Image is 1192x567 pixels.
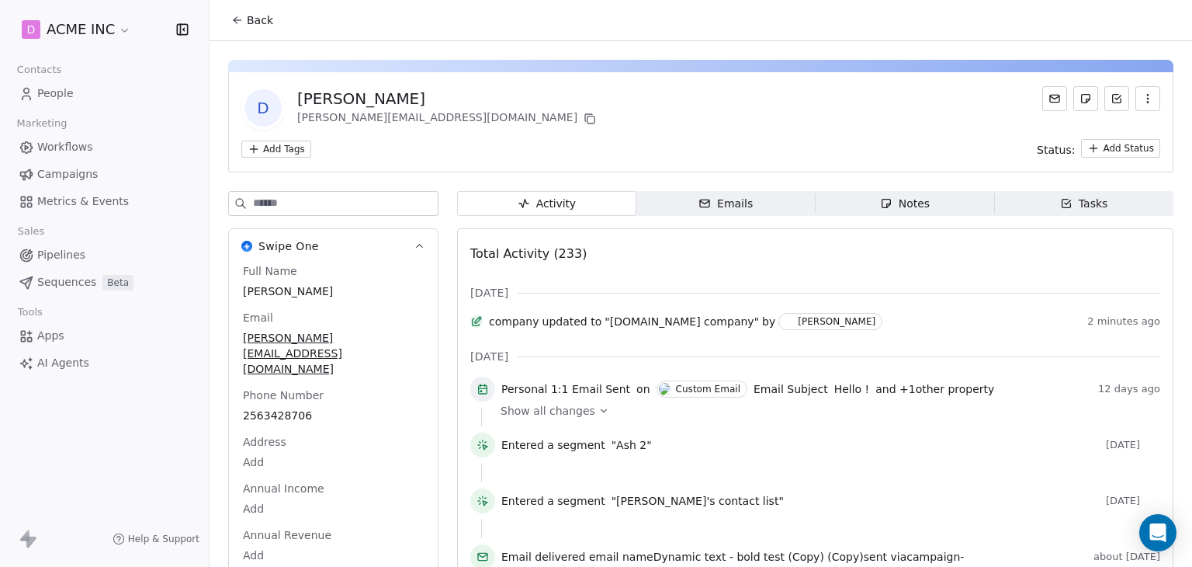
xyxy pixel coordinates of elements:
[244,89,282,127] span: D
[1106,495,1160,507] span: [DATE]
[113,533,199,545] a: Help & Support
[501,437,605,453] span: Entered a segment
[243,454,424,470] span: Add
[781,316,793,328] img: M
[10,58,68,82] span: Contacts
[240,310,276,325] span: Email
[653,551,864,563] span: Dynamic text - bold test (Copy) (Copy)
[243,408,424,423] span: 2563428706
[612,437,652,453] span: "Ash 2"
[37,355,89,371] span: AI Agents
[1081,139,1160,158] button: Add Status
[698,196,753,212] div: Emails
[470,285,508,301] span: [DATE]
[1087,315,1160,328] span: 2 minutes ago
[102,275,133,290] span: Beta
[27,22,36,37] span: D
[605,314,759,329] span: "[DOMAIN_NAME] company"
[501,381,630,397] span: Personal 1:1 Email Sent
[37,193,129,210] span: Metrics & Events
[489,314,539,329] span: company
[1037,142,1075,158] span: Status:
[542,314,602,329] span: updated to
[37,166,98,183] span: Campaigns
[240,434,289,450] span: Address
[880,196,930,212] div: Notes
[676,384,740,395] div: Custom Email
[37,328,64,344] span: Apps
[1139,514,1176,551] div: Open Intercom Messenger
[47,19,115,40] span: ACME INC
[222,6,282,34] button: Back
[501,551,585,563] span: Email delivered
[762,314,775,329] span: by
[875,381,994,397] span: and + 1 other property
[12,162,196,187] a: Campaigns
[241,141,311,158] button: Add Tags
[12,350,196,376] a: AI Agents
[834,381,870,397] span: Hello !
[501,549,964,565] span: email name sent via campaign -
[12,270,196,295] a: SequencesBeta
[37,274,96,290] span: Sequences
[501,403,595,419] span: Show all changes
[470,349,508,364] span: [DATE]
[12,242,196,268] a: Pipelines
[659,383,670,395] img: C
[12,189,196,214] a: Metrics & Events
[240,388,327,403] span: Phone Number
[612,493,784,509] span: "[PERSON_NAME]'s contact list"
[798,316,875,327] div: [PERSON_NAME]
[297,110,599,128] div: [PERSON_NAME][EMAIL_ADDRESS][DOMAIN_NAME]
[128,533,199,545] span: Help & Support
[12,81,196,106] a: People
[1060,196,1108,212] div: Tasks
[12,134,196,160] a: Workflows
[243,548,424,563] span: Add
[501,493,605,509] span: Entered a segment
[37,247,85,263] span: Pipelines
[37,85,74,102] span: People
[240,527,334,543] span: Annual Revenue
[37,139,93,155] span: Workflows
[258,238,319,254] span: Swipe One
[247,12,273,28] span: Back
[243,501,424,517] span: Add
[1098,383,1160,395] span: 12 days ago
[297,88,599,110] div: [PERSON_NAME]
[11,220,51,243] span: Sales
[501,403,1149,419] a: Show all changes
[19,16,134,43] button: DACME INC
[241,241,252,252] img: Swipe One
[754,381,828,397] span: Email Subject
[11,301,49,324] span: Tools
[240,263,300,279] span: Full Name
[243,283,424,299] span: [PERSON_NAME]
[243,330,424,377] span: [PERSON_NAME][EMAIL_ADDRESS][DOMAIN_NAME]
[470,246,587,261] span: Total Activity (233)
[12,323,196,349] a: Apps
[10,112,74,135] span: Marketing
[229,229,438,263] button: Swipe OneSwipe One
[1106,439,1160,451] span: [DATE]
[1093,551,1160,563] span: about [DATE]
[636,381,650,397] span: on
[240,481,327,496] span: Annual Income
